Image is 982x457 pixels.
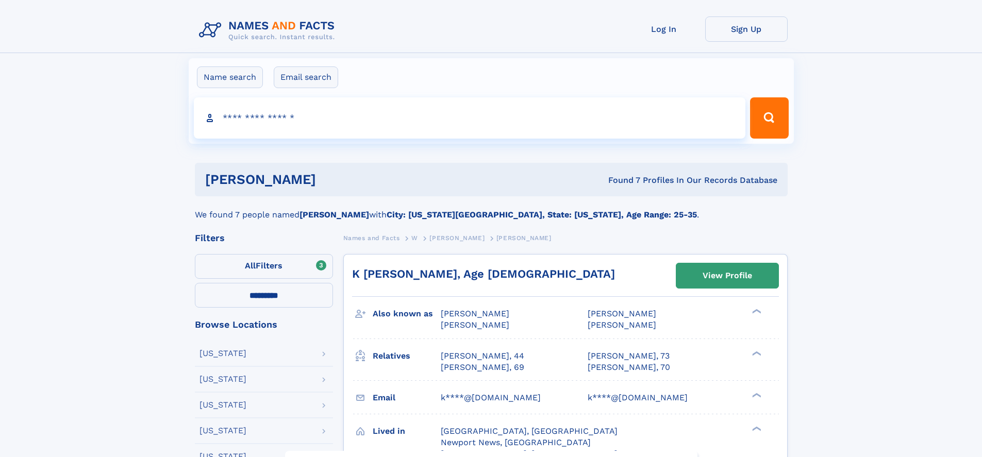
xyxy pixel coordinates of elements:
[411,234,418,242] span: W
[588,309,656,318] span: [PERSON_NAME]
[705,16,788,42] a: Sign Up
[588,320,656,330] span: [PERSON_NAME]
[750,350,762,357] div: ❯
[750,97,788,139] button: Search Button
[199,427,246,435] div: [US_STATE]
[462,175,777,186] div: Found 7 Profiles In Our Records Database
[373,389,441,407] h3: Email
[441,309,509,318] span: [PERSON_NAME]
[197,66,263,88] label: Name search
[195,254,333,279] label: Filters
[496,234,552,242] span: [PERSON_NAME]
[199,401,246,409] div: [US_STATE]
[245,261,256,270] span: All
[588,362,670,373] a: [PERSON_NAME], 70
[429,234,485,242] span: [PERSON_NAME]
[373,347,441,365] h3: Relatives
[429,231,485,244] a: [PERSON_NAME]
[195,233,333,243] div: Filters
[205,173,462,186] h1: [PERSON_NAME]
[195,16,343,44] img: Logo Names and Facts
[441,362,524,373] a: [PERSON_NAME], 69
[676,263,778,288] a: View Profile
[373,422,441,440] h3: Lived in
[199,349,246,358] div: [US_STATE]
[441,320,509,330] span: [PERSON_NAME]
[623,16,705,42] a: Log In
[750,425,762,432] div: ❯
[441,350,524,362] a: [PERSON_NAME], 44
[703,264,752,287] div: View Profile
[387,210,697,219] b: City: [US_STATE][GEOGRAPHIC_DATA], State: [US_STATE], Age Range: 25-35
[352,267,615,280] a: K [PERSON_NAME], Age [DEMOGRAPHIC_DATA]
[343,231,400,244] a: Names and Facts
[441,437,591,447] span: Newport News, [GEOGRAPHIC_DATA]
[588,350,670,362] a: [PERSON_NAME], 73
[195,196,788,221] div: We found 7 people named with .
[750,392,762,398] div: ❯
[299,210,369,219] b: [PERSON_NAME]
[750,308,762,315] div: ❯
[195,320,333,329] div: Browse Locations
[411,231,418,244] a: W
[199,375,246,383] div: [US_STATE]
[441,426,618,436] span: [GEOGRAPHIC_DATA], [GEOGRAPHIC_DATA]
[274,66,338,88] label: Email search
[194,97,746,139] input: search input
[373,305,441,323] h3: Also known as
